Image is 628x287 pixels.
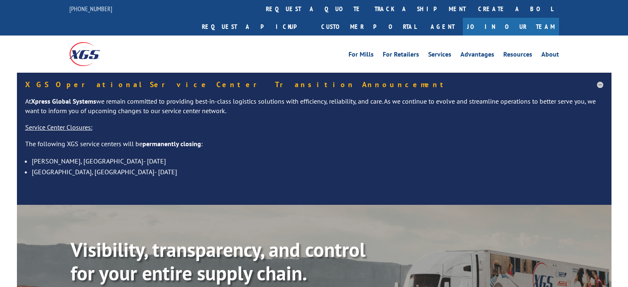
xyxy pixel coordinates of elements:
[25,123,92,131] u: Service Center Closures:
[315,18,422,36] a: Customer Portal
[69,5,112,13] a: [PHONE_NUMBER]
[32,166,603,177] li: [GEOGRAPHIC_DATA], [GEOGRAPHIC_DATA]- [DATE]
[460,51,494,60] a: Advantages
[503,51,532,60] a: Resources
[348,51,374,60] a: For Mills
[383,51,419,60] a: For Retailers
[25,81,603,88] h5: XGS Operational Service Center Transition Announcement
[541,51,559,60] a: About
[25,139,603,156] p: The following XGS service centers will be :
[196,18,315,36] a: Request a pickup
[25,97,603,123] p: At we remain committed to providing best-in-class logistics solutions with efficiency, reliabilit...
[71,237,365,286] b: Visibility, transparency, and control for your entire supply chain.
[463,18,559,36] a: Join Our Team
[31,97,96,105] strong: Xpress Global Systems
[32,156,603,166] li: [PERSON_NAME], [GEOGRAPHIC_DATA]- [DATE]
[422,18,463,36] a: Agent
[142,140,201,148] strong: permanently closing
[428,51,451,60] a: Services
